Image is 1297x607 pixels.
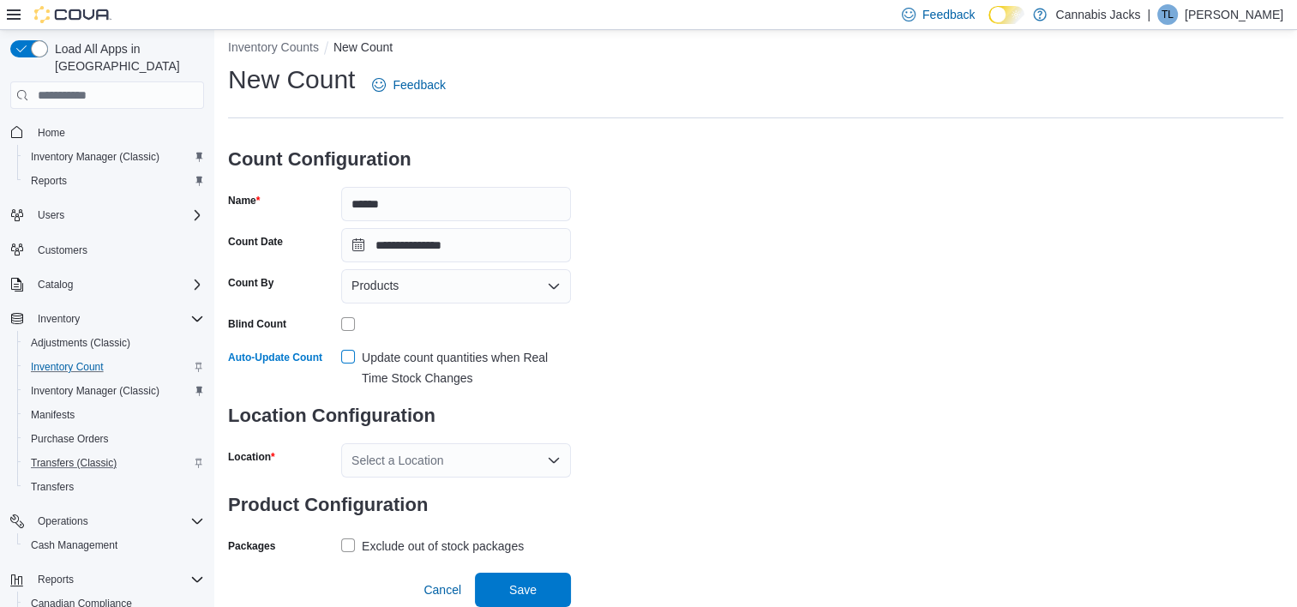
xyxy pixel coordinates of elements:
span: Cash Management [31,538,117,552]
button: Inventory Manager (Classic) [17,145,211,169]
label: Auto-Update Count [228,351,322,364]
span: Feedback [393,76,445,93]
button: Catalog [31,274,80,295]
span: Feedback [922,6,975,23]
a: Home [31,123,72,143]
label: Name [228,194,260,207]
p: [PERSON_NAME] [1185,4,1283,25]
input: Dark Mode [988,6,1024,24]
a: Customers [31,240,94,261]
a: Adjustments (Classic) [24,333,137,353]
button: Reports [31,569,81,590]
a: Inventory Manager (Classic) [24,147,166,167]
a: Purchase Orders [24,429,116,449]
span: Reports [31,569,204,590]
a: Manifests [24,405,81,425]
button: Open list of options [547,279,561,293]
span: Cash Management [24,535,204,556]
a: Inventory Count [24,357,111,377]
div: Blind Count [228,317,286,331]
span: Inventory [31,309,204,329]
img: Cova [34,6,111,23]
button: Manifests [17,403,211,427]
span: Manifests [24,405,204,425]
button: Inventory [3,307,211,331]
span: Purchase Orders [24,429,204,449]
label: Location [228,450,275,464]
a: Transfers (Classic) [24,453,123,473]
span: Inventory Manager (Classic) [24,381,204,401]
button: Save [475,573,571,607]
span: Home [38,126,65,140]
button: Adjustments (Classic) [17,331,211,355]
span: Transfers (Classic) [24,453,204,473]
button: Users [3,203,211,227]
span: Adjustments (Classic) [31,336,130,350]
button: Open list of options [547,454,561,467]
span: Inventory Count [31,360,104,374]
span: Dark Mode [988,24,989,25]
a: Transfers [24,477,81,497]
span: Users [31,205,204,225]
span: Transfers (Classic) [31,456,117,470]
span: Save [509,581,537,598]
span: Load All Apps in [GEOGRAPHIC_DATA] [48,40,204,75]
span: Cancel [423,581,461,598]
span: Operations [38,514,88,528]
button: New Count [333,40,393,54]
p: | [1147,4,1150,25]
label: Count By [228,276,273,290]
button: Transfers (Classic) [17,451,211,475]
div: Exclude out of stock packages [362,536,524,556]
button: Cancel [417,573,468,607]
span: Inventory Manager (Classic) [31,150,159,164]
span: Purchase Orders [31,432,109,446]
span: Customers [31,239,204,261]
button: Reports [3,568,211,592]
button: Customers [3,237,211,262]
button: Transfers [17,475,211,499]
span: Catalog [38,278,73,291]
button: Users [31,205,71,225]
button: Catalog [3,273,211,297]
span: Reports [38,573,74,586]
span: Transfers [24,477,204,497]
span: Inventory Count [24,357,204,377]
span: Transfers [31,480,74,494]
span: Operations [31,511,204,532]
button: Operations [3,509,211,533]
a: Inventory Manager (Classic) [24,381,166,401]
button: Purchase Orders [17,427,211,451]
button: Inventory Count [17,355,211,379]
span: Inventory Manager (Classic) [31,384,159,398]
h3: Location Configuration [228,388,571,443]
button: Inventory Manager (Classic) [17,379,211,403]
div: Update count quantities when Real Time Stock Changes [362,347,571,388]
span: Inventory Manager (Classic) [24,147,204,167]
span: Inventory [38,312,80,326]
span: Adjustments (Classic) [24,333,204,353]
span: TL [1162,4,1174,25]
a: Reports [24,171,74,191]
p: Cannabis Jacks [1055,4,1140,25]
span: Home [31,121,204,142]
nav: An example of EuiBreadcrumbs [228,39,1283,59]
button: Operations [31,511,95,532]
span: Users [38,208,64,222]
span: Catalog [31,274,204,295]
button: Inventory [31,309,87,329]
a: Cash Management [24,535,124,556]
h3: Product Configuration [228,478,571,532]
span: Customers [38,243,87,257]
label: Packages [228,539,275,553]
span: Reports [31,174,67,188]
input: Press the down key to open a popover containing a calendar. [341,228,571,262]
span: Reports [24,171,204,191]
h3: Count Configuration [228,132,571,187]
button: Home [3,119,211,144]
button: Inventory Counts [228,40,319,54]
label: Count Date [228,235,283,249]
button: Reports [17,169,211,193]
a: Feedback [365,68,452,102]
h1: New Count [228,63,355,97]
